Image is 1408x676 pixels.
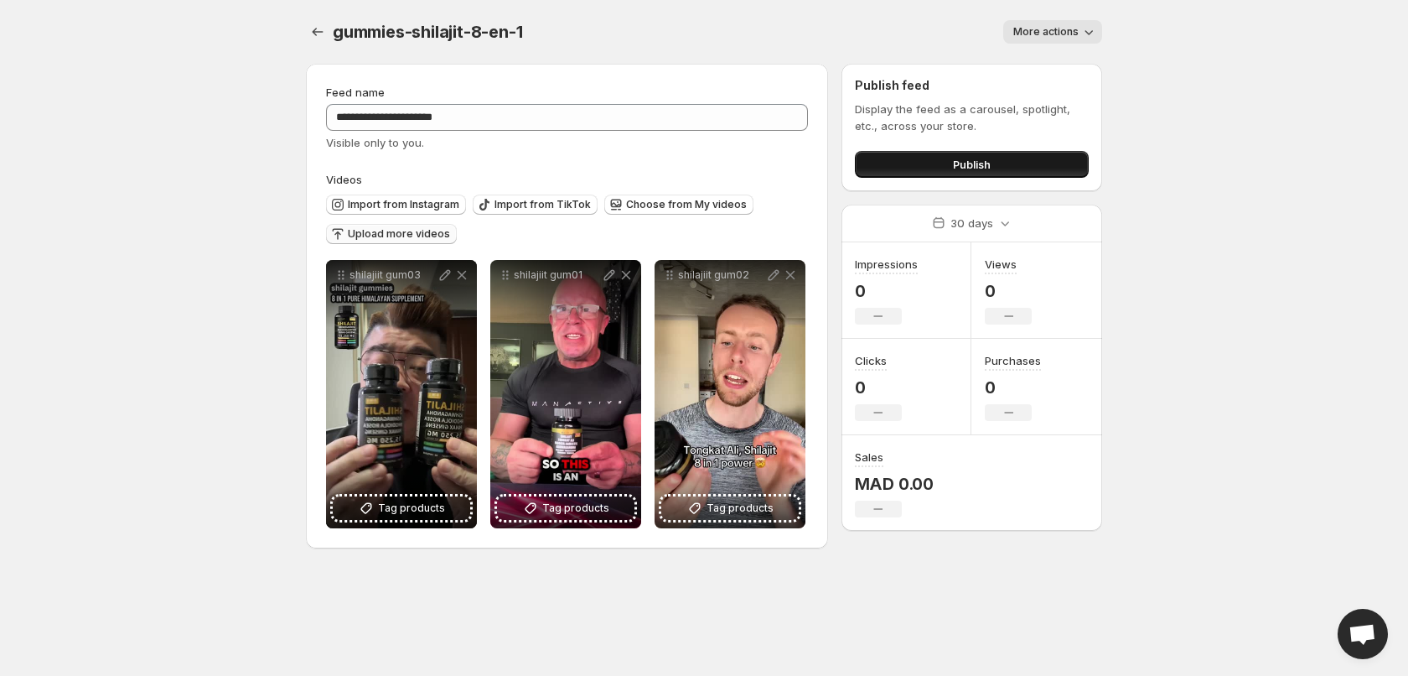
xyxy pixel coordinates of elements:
[1013,25,1079,39] span: More actions
[604,195,753,215] button: Choose from My videos
[326,224,457,244] button: Upload more videos
[855,474,934,494] p: MAD 0.00
[473,195,598,215] button: Import from TikTok
[326,195,466,215] button: Import from Instagram
[855,101,1089,134] p: Display the feed as a carousel, spotlight, etc., across your store.
[855,77,1089,94] h2: Publish feed
[348,198,459,211] span: Import from Instagram
[985,281,1032,301] p: 0
[855,449,883,465] h3: Sales
[333,22,522,42] span: gummies-shilajit-8-en-1
[494,198,591,211] span: Import from TikTok
[626,198,747,211] span: Choose from My videos
[855,377,902,398] p: 0
[655,260,805,528] div: shilajiit gum02Tag products
[326,173,362,186] span: Videos
[855,151,1089,178] button: Publish
[855,256,918,273] h3: Impressions
[855,352,887,369] h3: Clicks
[349,268,437,282] p: shilajiit gum03
[985,377,1041,398] p: 0
[707,500,774,517] span: Tag products
[950,215,993,231] p: 30 days
[985,256,1017,273] h3: Views
[678,268,765,282] p: shilajiit gum02
[985,352,1041,369] h3: Purchases
[855,281,918,301] p: 0
[333,497,470,520] button: Tag products
[1003,20,1102,44] button: More actions
[542,500,609,517] span: Tag products
[497,497,634,520] button: Tag products
[953,156,991,173] span: Publish
[661,497,799,520] button: Tag products
[1338,609,1388,659] div: Open chat
[348,227,450,241] span: Upload more videos
[326,260,477,528] div: shilajiit gum03Tag products
[326,136,424,149] span: Visible only to you.
[326,86,385,99] span: Feed name
[306,20,329,44] button: Settings
[514,268,601,282] p: shilajiit gum01
[378,500,445,517] span: Tag products
[490,260,641,528] div: shilajiit gum01Tag products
